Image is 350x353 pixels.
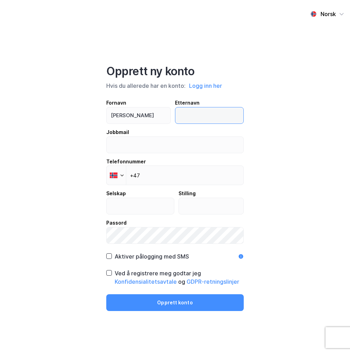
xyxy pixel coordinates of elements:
div: Opprett ny konto [106,64,244,78]
div: Norsk [321,10,336,18]
input: Telefonnummer [106,165,244,185]
div: Passord [106,219,244,227]
button: Opprett konto [106,294,244,311]
iframe: Chat Widget [315,319,350,353]
div: Kontrollprogram for chat [315,319,350,353]
div: Aktiver pålogging med SMS [115,252,189,261]
div: Fornavn [106,99,171,107]
div: Selskap [106,189,174,198]
button: Logg inn her [187,81,224,90]
div: Hvis du allerede har en konto: [106,81,244,90]
div: Norway: + 47 [107,166,126,185]
div: Stilling [179,189,244,198]
div: Jobbmail [106,128,244,136]
div: Etternavn [175,99,244,107]
div: Telefonnummer [106,157,244,166]
div: Ved å registrere meg godtar jeg og [115,269,244,286]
